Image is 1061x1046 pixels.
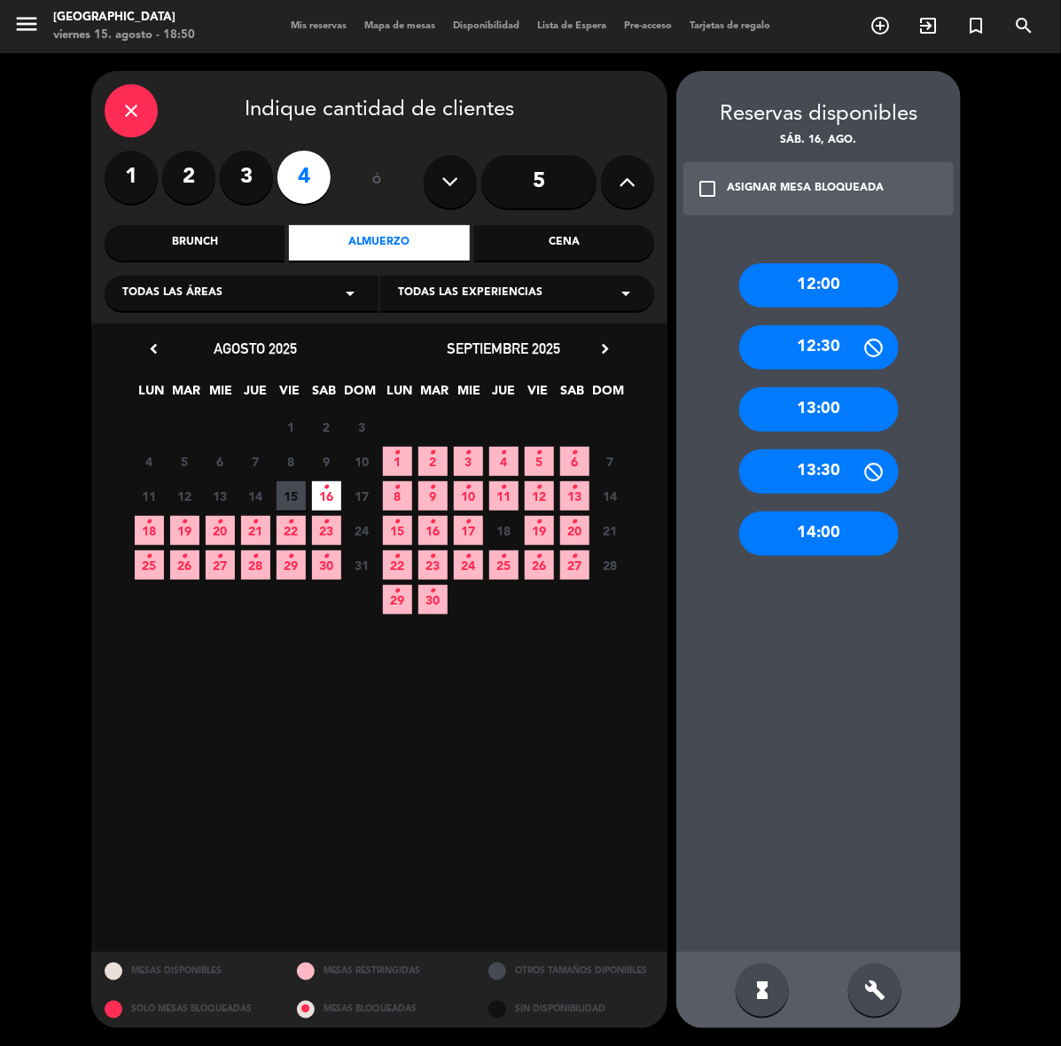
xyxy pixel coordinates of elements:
div: 13:00 [739,387,899,432]
div: Reservas disponibles [676,98,961,132]
i: exit_to_app [917,15,939,36]
span: JUE [489,380,519,410]
span: 1 [277,412,306,441]
span: 24 [347,516,377,545]
span: 20 [560,516,589,545]
span: 20 [206,516,235,545]
i: • [430,439,436,467]
i: search [1013,15,1034,36]
span: 28 [241,550,270,580]
span: 11 [489,481,519,511]
span: 25 [489,550,519,580]
span: LUN [386,380,415,410]
span: 19 [525,516,554,545]
span: 30 [312,550,341,580]
span: 15 [277,481,306,511]
span: 9 [312,447,341,476]
span: Mis reservas [282,21,355,31]
i: • [536,439,542,467]
span: 25 [135,550,164,580]
span: Pre-acceso [615,21,681,31]
div: 12:00 [739,263,899,308]
i: • [501,439,507,467]
div: SIN DISPONIBILIDAD [475,990,667,1028]
i: • [394,473,401,502]
span: 10 [347,447,377,476]
i: • [430,543,436,571]
i: chevron_right [596,340,614,358]
span: 7 [241,447,270,476]
span: 29 [277,550,306,580]
div: viernes 15. agosto - 18:50 [53,27,195,44]
i: • [501,473,507,502]
i: menu [13,11,40,37]
label: 3 [220,151,273,204]
i: • [288,543,294,571]
i: • [394,439,401,467]
span: 17 [347,481,377,511]
div: ó [348,151,406,213]
label: 2 [162,151,215,204]
span: Tarjetas de regalo [681,21,779,31]
span: Todas las áreas [122,285,222,302]
span: 3 [454,447,483,476]
i: • [572,473,578,502]
div: Brunch [105,225,285,261]
i: • [430,577,436,605]
span: Mapa de mesas [355,21,444,31]
span: 17 [454,516,483,545]
span: 3 [347,412,377,441]
span: 6 [206,447,235,476]
i: • [324,543,330,571]
span: 9 [418,481,448,511]
i: • [572,508,578,536]
span: 5 [170,447,199,476]
span: 8 [277,447,306,476]
span: 28 [596,550,625,580]
span: Todas las experiencias [398,285,542,302]
span: 27 [560,550,589,580]
div: 14:00 [739,511,899,556]
span: 2 [418,447,448,476]
span: Lista de Espera [528,21,615,31]
span: 31 [347,550,377,580]
i: • [465,473,472,502]
span: MIE [455,380,484,410]
span: Disponibilidad [444,21,528,31]
div: ASIGNAR MESA BLOQUEADA [727,180,884,198]
span: 5 [525,447,554,476]
i: • [146,508,152,536]
span: LUN [137,380,167,410]
span: 21 [241,516,270,545]
i: add_circle_outline [870,15,891,36]
div: [GEOGRAPHIC_DATA] [53,9,195,27]
span: 26 [170,550,199,580]
span: 23 [418,550,448,580]
div: Cena [474,225,654,261]
span: 19 [170,516,199,545]
i: • [394,543,401,571]
i: • [572,543,578,571]
span: VIE [524,380,553,410]
div: 13:30 [739,449,899,494]
i: chevron_left [144,340,163,358]
span: 13 [206,481,235,511]
span: 13 [560,481,589,511]
i: • [288,508,294,536]
span: 22 [383,550,412,580]
span: 4 [489,447,519,476]
div: SOLO MESAS BLOQUEADAS [91,990,284,1028]
span: agosto 2025 [214,340,297,357]
i: arrow_drop_down [339,283,361,304]
span: 7 [596,447,625,476]
span: DOM [345,380,374,410]
i: • [182,508,188,536]
div: MESAS RESTRINGIDAS [284,952,476,990]
span: SAB [558,380,588,410]
span: 15 [383,516,412,545]
span: 30 [418,585,448,614]
span: 14 [596,481,625,511]
div: Almuerzo [289,225,469,261]
span: 1 [383,447,412,476]
span: 29 [383,585,412,614]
